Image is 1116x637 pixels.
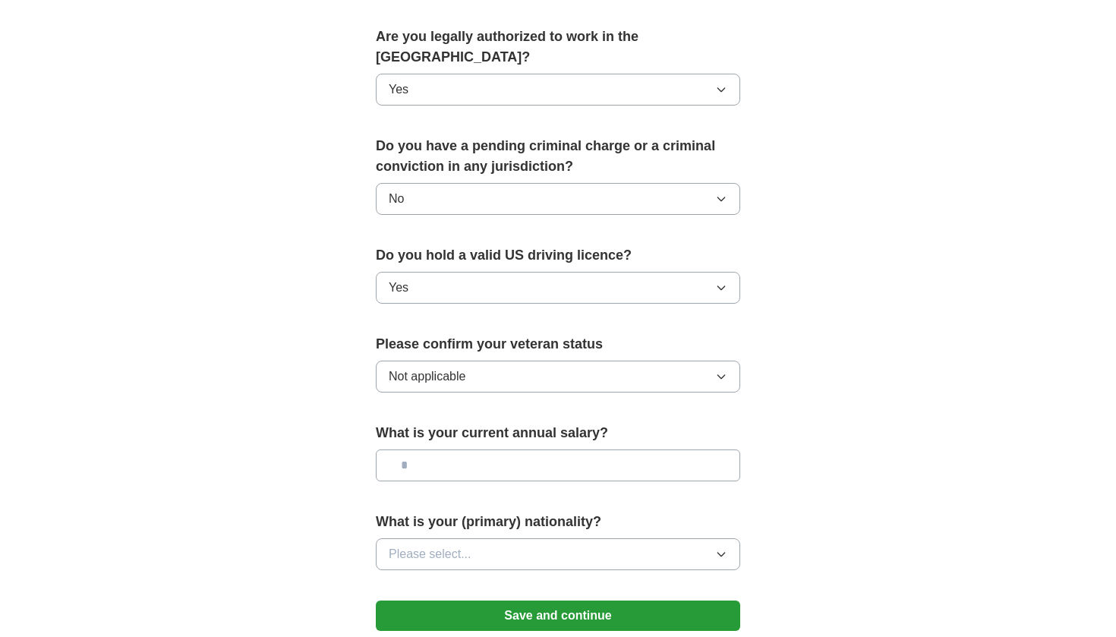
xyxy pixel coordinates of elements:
label: Do you have a pending criminal charge or a criminal conviction in any jurisdiction? [376,136,740,177]
span: Yes [389,279,408,297]
button: Yes [376,272,740,304]
span: Not applicable [389,367,465,386]
span: No [389,190,404,208]
label: Are you legally authorized to work in the [GEOGRAPHIC_DATA]? [376,27,740,68]
button: Not applicable [376,361,740,393]
button: Yes [376,74,740,106]
button: Please select... [376,538,740,570]
button: Save and continue [376,601,740,631]
span: Yes [389,80,408,99]
label: Do you hold a valid US driving licence? [376,245,740,266]
button: No [376,183,740,215]
label: What is your (primary) nationality? [376,512,740,532]
label: Please confirm your veteran status [376,334,740,355]
label: What is your current annual salary? [376,423,740,443]
span: Please select... [389,545,471,563]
